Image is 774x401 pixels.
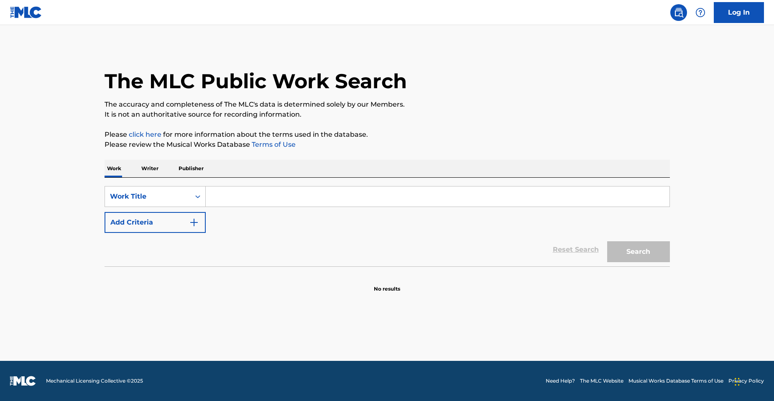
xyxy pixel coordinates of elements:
img: logo [10,376,36,386]
p: Please review the Musical Works Database [105,140,670,150]
img: 9d2ae6d4665cec9f34b9.svg [189,217,199,227]
a: Public Search [670,4,687,21]
h1: The MLC Public Work Search [105,69,407,94]
div: Help [692,4,709,21]
span: Mechanical Licensing Collective © 2025 [46,377,143,385]
a: click here [129,130,161,138]
a: Privacy Policy [728,377,764,385]
p: No results [374,275,400,293]
p: Work [105,160,124,177]
img: search [674,8,684,18]
a: The MLC Website [580,377,623,385]
button: Add Criteria [105,212,206,233]
p: The accuracy and completeness of The MLC's data is determined solely by our Members. [105,100,670,110]
p: Publisher [176,160,206,177]
p: Please for more information about the terms used in the database. [105,130,670,140]
div: Work Title [110,192,185,202]
p: Writer [139,160,161,177]
p: It is not an authoritative source for recording information. [105,110,670,120]
iframe: Chat Widget [732,361,774,401]
div: Drag [735,369,740,394]
form: Search Form [105,186,670,266]
img: MLC Logo [10,6,42,18]
a: Terms of Use [250,140,296,148]
a: Need Help? [546,377,575,385]
a: Log In [714,2,764,23]
img: help [695,8,705,18]
a: Musical Works Database Terms of Use [628,377,723,385]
